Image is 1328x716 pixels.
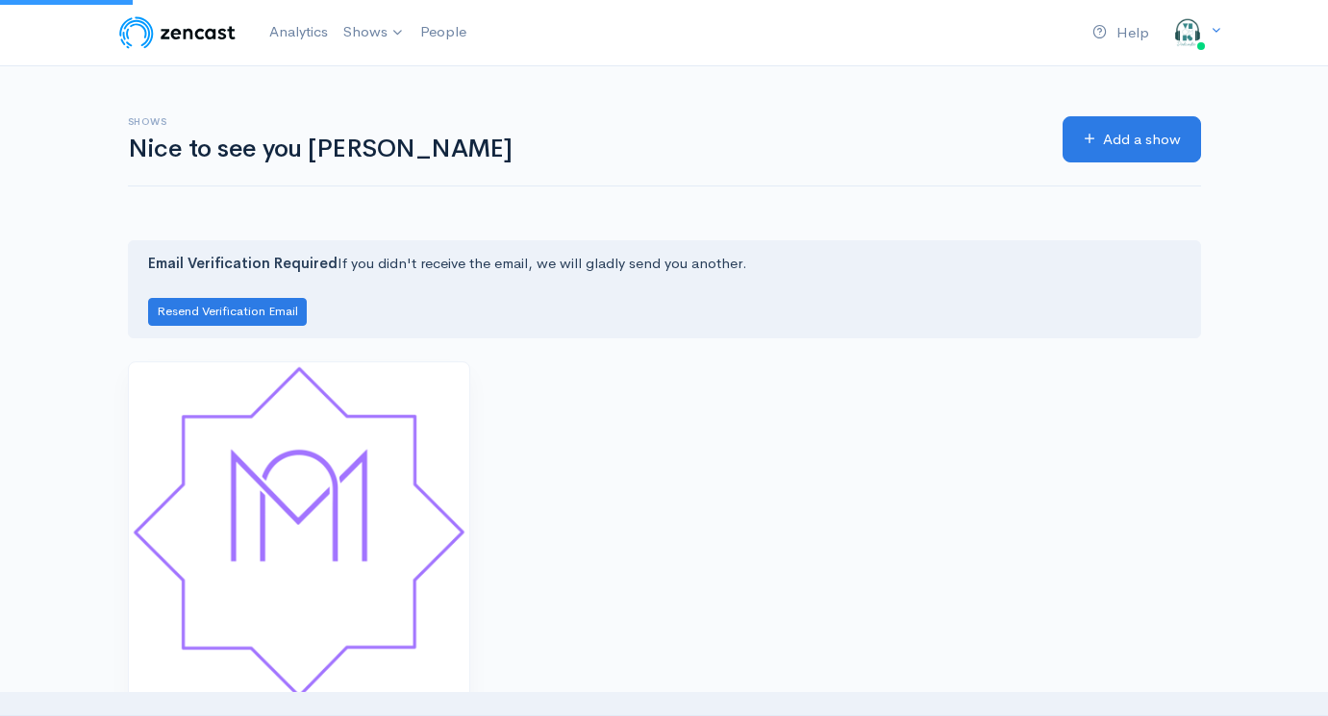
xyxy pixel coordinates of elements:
h6: Shows [128,116,1040,127]
img: Fredagsbøn på dansk [129,362,469,703]
a: Help [1085,12,1157,54]
img: ZenCast Logo [116,13,238,52]
div: If you didn't receive the email, we will gladly send you another. [128,240,1201,337]
img: ... [1168,13,1207,52]
a: People [413,12,474,53]
strong: Email Verification Required [148,254,338,272]
a: Add a show [1063,116,1201,163]
button: Resend Verification Email [148,298,307,326]
a: Shows [336,12,413,54]
a: Analytics [262,12,336,53]
h1: Nice to see you [PERSON_NAME] [128,136,1040,163]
